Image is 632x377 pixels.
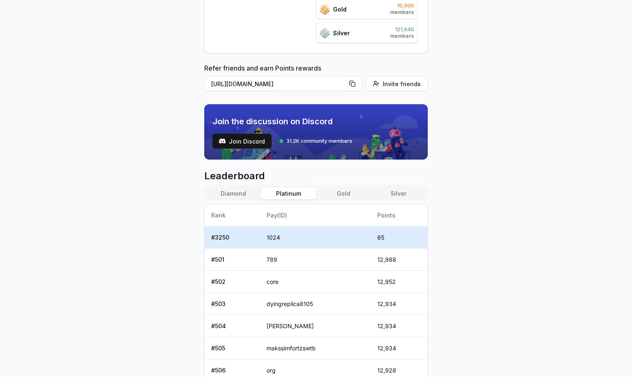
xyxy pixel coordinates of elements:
td: # 504 [205,315,260,337]
span: members [390,33,414,39]
td: 12,952 [371,271,427,293]
span: 10,000 [390,2,414,9]
td: # 501 [205,249,260,271]
img: discord_banner [204,104,428,160]
td: 12,934 [371,337,427,359]
button: Join Discord [212,134,272,149]
td: [PERSON_NAME] [260,315,371,337]
img: ranks_icon [320,27,330,38]
img: ranks_icon [320,4,330,14]
a: testJoin Discord [212,134,272,149]
span: Join the discussion on Discord [212,116,352,127]
td: # 502 [205,271,260,293]
button: Invite friends [366,76,428,91]
span: Join Discord [229,137,265,146]
td: core [260,271,371,293]
th: Rank [205,204,260,226]
td: # 3250 [205,226,260,249]
button: [URL][DOMAIN_NAME] [204,76,363,91]
span: Invite friends [383,80,421,88]
span: 31.2K community members [286,138,352,144]
span: Leaderboard [204,169,428,183]
td: 789 [260,249,371,271]
img: test [219,138,226,144]
button: Diamond [206,187,261,199]
td: makssimfortzswtb [260,337,371,359]
td: dyingreplica8105 [260,293,371,315]
button: Gold [316,187,371,199]
th: Points [371,204,427,226]
td: # 503 [205,293,260,315]
button: Platinum [261,187,316,199]
div: Refer friends and earn Points rewards [204,63,428,94]
th: Pay(ID) [260,204,371,226]
td: 1024 [260,226,371,249]
button: Silver [371,187,426,199]
td: 12,934 [371,315,427,337]
td: 12,988 [371,249,427,271]
span: members [390,9,414,16]
td: 65 [371,226,427,249]
span: 121,640 [390,26,414,33]
td: 12,934 [371,293,427,315]
span: Gold [333,5,347,14]
span: Silver [333,29,350,37]
td: # 505 [205,337,260,359]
